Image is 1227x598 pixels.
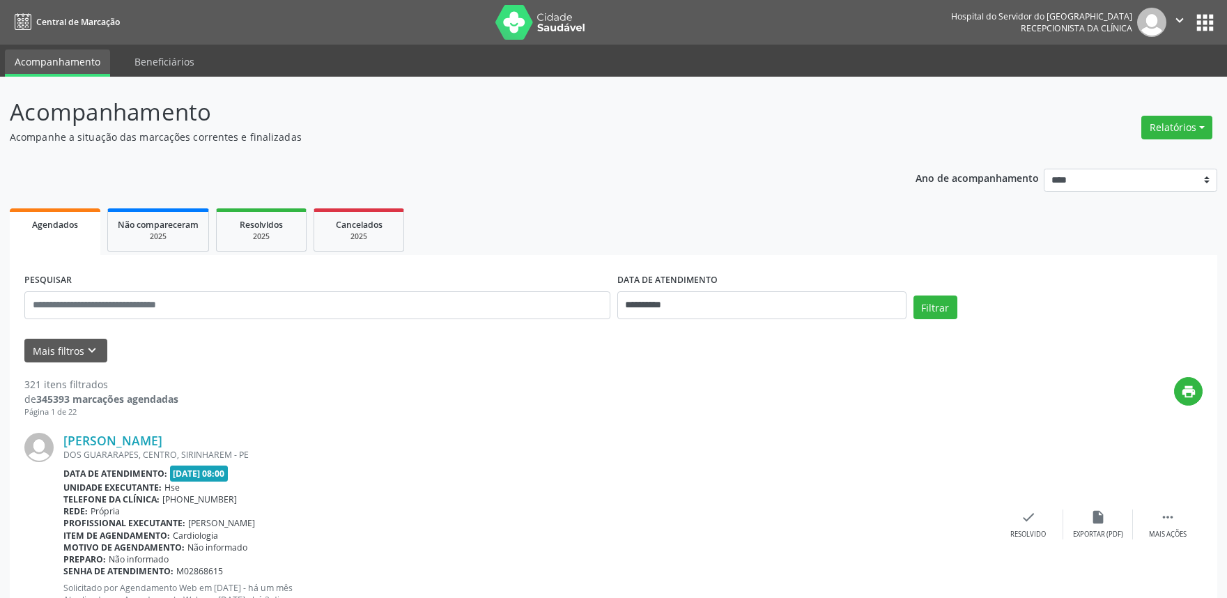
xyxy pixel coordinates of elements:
[63,565,173,577] b: Senha de atendimento:
[109,553,169,565] span: Não informado
[617,270,718,291] label: DATA DE ATENDIMENTO
[164,482,180,493] span: Hse
[118,219,199,231] span: Não compareceram
[1181,384,1196,399] i: print
[1141,116,1212,139] button: Relatórios
[32,219,78,231] span: Agendados
[324,231,394,242] div: 2025
[24,270,72,291] label: PESQUISAR
[188,517,255,529] span: [PERSON_NAME]
[916,169,1039,186] p: Ano de acompanhamento
[913,296,957,319] button: Filtrar
[118,231,199,242] div: 2025
[187,542,247,553] span: Não informado
[336,219,383,231] span: Cancelados
[1174,377,1203,406] button: print
[125,49,204,74] a: Beneficiários
[63,517,185,529] b: Profissional executante:
[36,392,178,406] strong: 345393 marcações agendadas
[176,565,223,577] span: M02868615
[240,219,283,231] span: Resolvidos
[226,231,296,242] div: 2025
[36,16,120,28] span: Central de Marcação
[1160,509,1175,525] i: 
[24,406,178,418] div: Página 1 de 22
[5,49,110,77] a: Acompanhamento
[1193,10,1217,35] button: apps
[162,493,237,505] span: [PHONE_NUMBER]
[951,10,1132,22] div: Hospital do Servidor do [GEOGRAPHIC_DATA]
[10,10,120,33] a: Central de Marcação
[1021,509,1036,525] i: check
[63,493,160,505] b: Telefone da clínica:
[1149,530,1187,539] div: Mais ações
[24,377,178,392] div: 321 itens filtrados
[1166,8,1193,37] button: 
[63,530,170,542] b: Item de agendamento:
[63,505,88,517] b: Rede:
[63,449,994,461] div: DOS GUARARAPES, CENTRO, SIRINHAREM - PE
[1021,22,1132,34] span: Recepcionista da clínica
[170,466,229,482] span: [DATE] 08:00
[1010,530,1046,539] div: Resolvido
[173,530,218,542] span: Cardiologia
[24,339,107,363] button: Mais filtroskeyboard_arrow_down
[1137,8,1166,37] img: img
[24,392,178,406] div: de
[63,553,106,565] b: Preparo:
[1172,13,1187,28] i: 
[84,343,100,358] i: keyboard_arrow_down
[10,95,855,130] p: Acompanhamento
[63,433,162,448] a: [PERSON_NAME]
[1090,509,1106,525] i: insert_drive_file
[91,505,120,517] span: Própria
[1073,530,1123,539] div: Exportar (PDF)
[63,468,167,480] b: Data de atendimento:
[63,482,162,493] b: Unidade executante:
[10,130,855,144] p: Acompanhe a situação das marcações correntes e finalizadas
[24,433,54,462] img: img
[63,542,185,553] b: Motivo de agendamento:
